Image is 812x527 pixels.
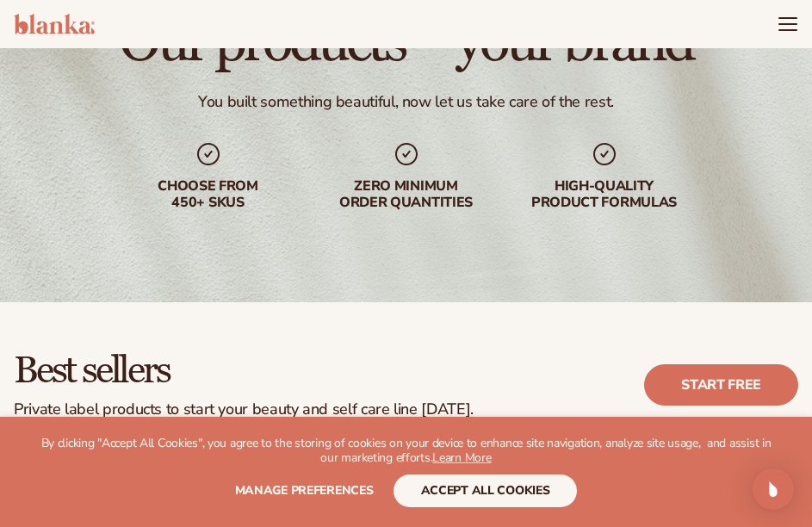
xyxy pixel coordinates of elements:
[14,400,474,419] div: Private label products to start your beauty and self care line [DATE].
[122,178,294,211] div: Choose from 450+ Skus
[432,449,491,466] a: Learn More
[235,474,374,507] button: Manage preferences
[198,92,614,112] div: You built something beautiful, now let us take care of the rest.
[235,482,374,499] span: Manage preferences
[753,468,794,510] div: Open Intercom Messenger
[119,15,692,71] h1: Our products – your brand
[320,178,493,211] div: Zero minimum order quantities
[34,437,778,466] p: By clicking "Accept All Cookies", you agree to the storing of cookies on your device to enhance s...
[778,14,798,34] summary: Menu
[644,364,798,406] a: Start free
[14,14,95,34] img: logo
[394,474,578,507] button: accept all cookies
[14,350,474,390] h2: Best sellers
[518,178,691,211] div: High-quality product formulas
